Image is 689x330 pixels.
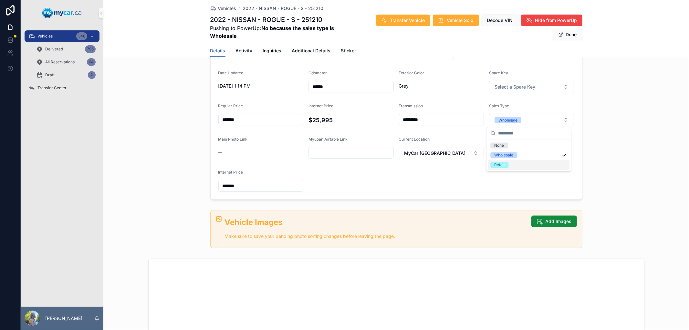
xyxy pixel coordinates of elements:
span: Spare Key [489,70,508,75]
button: Decode VIN [482,15,518,26]
span: Transmission [399,103,423,108]
div: Suggestions [487,139,571,171]
button: Vehicle Sold [433,15,479,26]
button: Select Button [489,81,574,93]
p: [PERSON_NAME] [45,315,82,322]
span: Main Photo Link [218,137,248,142]
span: Decode VIN [487,17,513,24]
button: Select Button [489,114,574,126]
a: Details [210,45,225,57]
span: MyLoan Airtable Link [308,137,348,142]
a: Additional Details [292,45,331,58]
div: 795 [85,45,96,53]
button: Done [553,29,582,40]
a: Draft2 [32,69,99,81]
span: Draft [45,72,55,78]
span: Details [210,48,225,54]
span: Vehicles [37,34,53,39]
div: scrollable content [21,26,103,102]
span: Internet Price [308,103,333,108]
span: Odometer [308,70,327,75]
span: Current Location [399,137,430,142]
a: Vehicles348 [25,30,99,42]
a: All Reservations64 [32,56,99,68]
span: Delivered [45,47,63,52]
div: Retail [495,162,505,168]
div: ## Vehicle Images Make sure to save your pending photo sorting changes before leaving the page. [225,217,526,240]
span: Transfer Vehicle [390,17,425,24]
a: Delivered795 [32,43,99,55]
h2: Vehicle Images [225,217,526,228]
span: Pushing to PowerUp: [210,24,353,40]
span: Internet Price [218,170,243,175]
a: Transfer Center [25,82,99,94]
div: 348 [76,32,87,40]
button: Select Button [399,147,484,159]
span: Additional Details [292,48,331,54]
h1: 2022 - NISSAN - ROGUE - S - 251210 [210,15,353,24]
span: Regular Price [218,103,243,108]
button: Add Images [531,216,577,227]
a: 2022 - NISSAN - ROGUE - S - 251210 [243,5,324,12]
span: Inquiries [263,48,282,54]
h4: $25,995 [308,116,394,124]
span: MyCar [GEOGRAPHIC_DATA] [404,150,466,156]
span: -- [218,149,222,155]
button: Hide from PowerUp [521,15,582,26]
div: None [495,143,504,148]
span: Date Updated [218,70,244,75]
strong: No because the sales type is Wholesale [210,25,334,39]
p: Make sure to save your pending photo sorting changes before leaving the page. [225,233,526,240]
img: App logo [42,8,82,18]
span: Transfer Center [37,85,67,90]
a: Vehicles [210,5,236,12]
span: Add Images [546,218,572,225]
div: 64 [87,58,96,66]
span: All Reservations [45,59,75,65]
span: Exterior Color [399,70,424,75]
span: Grey [399,83,484,89]
div: 2 [88,71,96,79]
span: [DATE] 1:14 PM [218,83,304,89]
span: Vehicle Sold [447,17,474,24]
div: Wholesale [498,117,517,123]
a: Sticker [341,45,356,58]
button: Transfer Vehicle [376,15,430,26]
span: Activity [236,48,253,54]
span: Sales Type [489,103,509,108]
div: Wholesale [495,152,514,158]
span: Select a Spare Key [495,84,535,90]
a: Inquiries [263,45,282,58]
a: Activity [236,45,253,58]
span: Vehicles [218,5,236,12]
span: Sticker [341,48,356,54]
span: Hide from PowerUp [535,17,577,24]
